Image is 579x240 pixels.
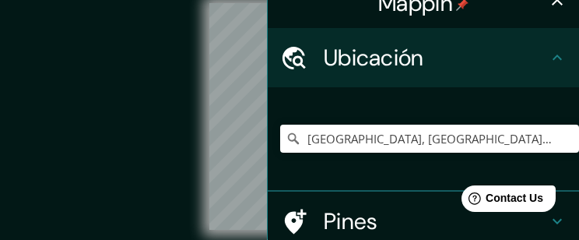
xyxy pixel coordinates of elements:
div: Ubicación [268,28,579,87]
h4: Ubicación [324,44,548,72]
h4: Pines [324,207,548,235]
canvas: Mapa [209,3,370,230]
iframe: Help widget launcher [440,179,562,223]
input: Elige tu ciudad o área [280,125,579,153]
